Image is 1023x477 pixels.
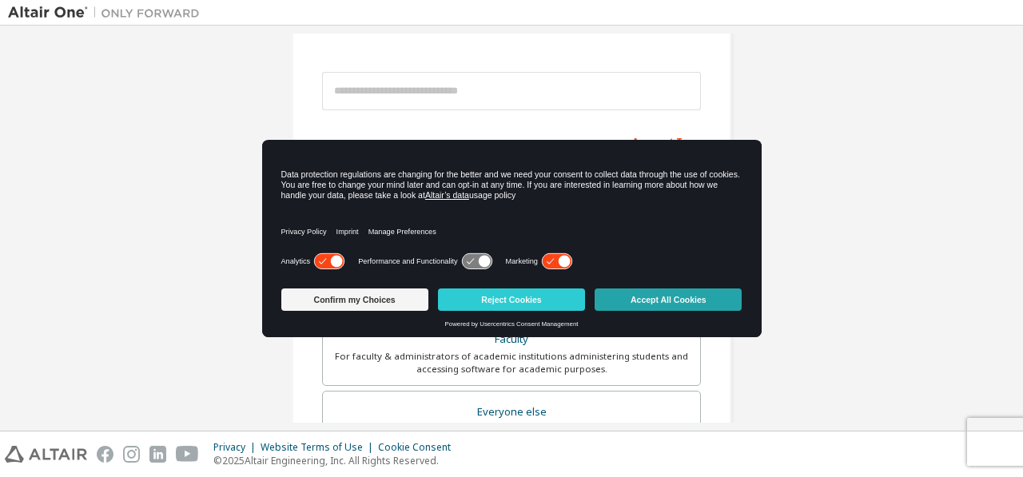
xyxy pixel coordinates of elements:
img: altair_logo.svg [5,446,87,463]
div: Privacy [213,441,261,454]
img: Altair One [8,5,208,21]
div: Account Type [322,128,701,153]
img: facebook.svg [97,446,113,463]
img: linkedin.svg [149,446,166,463]
div: Website Terms of Use [261,441,378,454]
div: For faculty & administrators of academic institutions administering students and accessing softwa... [332,350,691,376]
div: Everyone else [332,401,691,423]
div: Cookie Consent [378,441,460,454]
div: Faculty [332,328,691,351]
img: instagram.svg [123,446,140,463]
p: © 2025 Altair Engineering, Inc. All Rights Reserved. [213,454,460,467]
img: youtube.svg [176,446,199,463]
